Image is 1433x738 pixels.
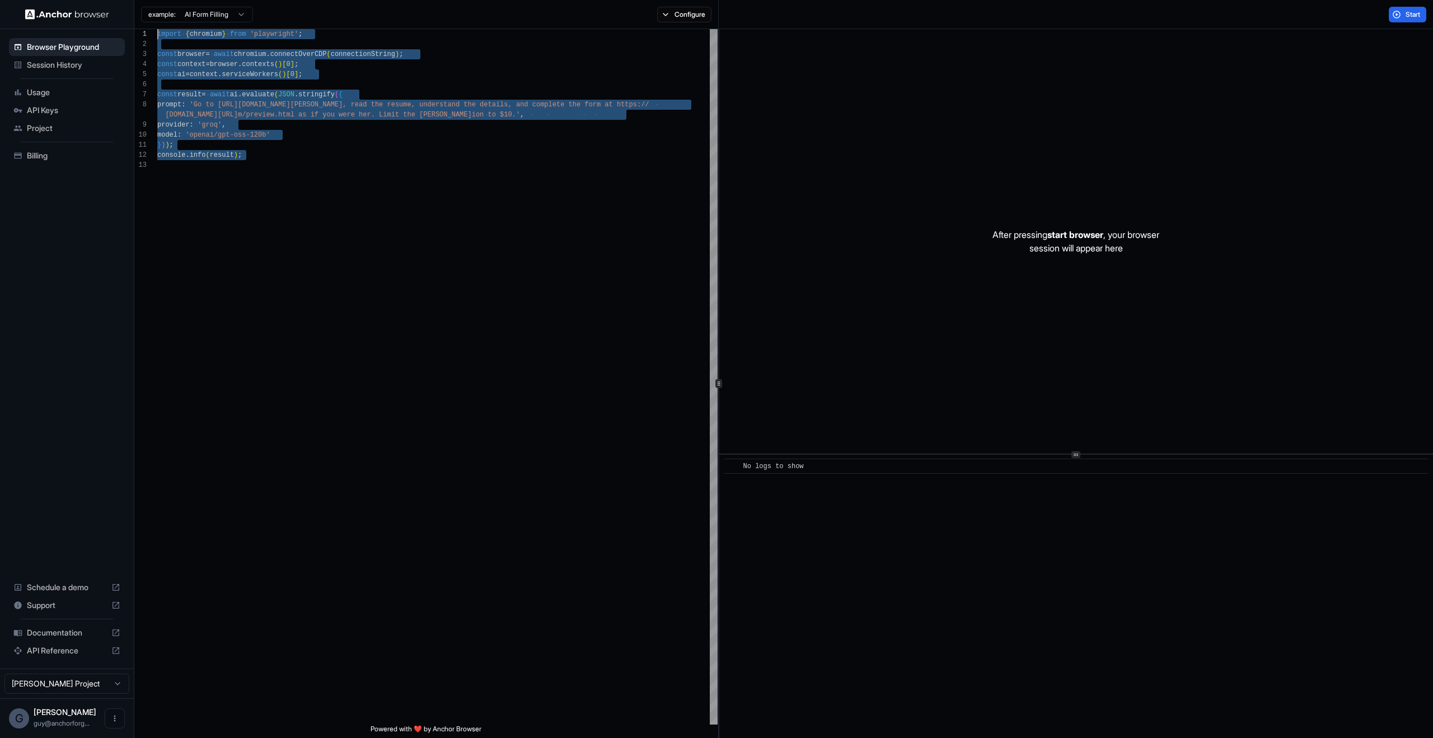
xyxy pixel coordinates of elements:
span: connectOverCDP [270,50,327,58]
span: . [266,50,270,58]
span: ; [399,50,403,58]
span: [ [286,71,290,78]
span: stringify [298,91,335,99]
span: start browser [1047,229,1103,240]
span: [DOMAIN_NAME][URL] [165,111,238,119]
span: Schedule a demo [27,582,107,593]
span: ion to $10.' [472,111,520,119]
span: Project [27,123,120,134]
span: API Keys [27,105,120,116]
span: serviceWorkers [222,71,278,78]
p: After pressing , your browser session will appear here [992,228,1159,255]
button: Start [1389,7,1426,22]
span: , [520,111,524,119]
span: ai [230,91,238,99]
div: 9 [134,120,147,130]
span: context [190,71,218,78]
div: 6 [134,80,147,90]
span: Start [1406,10,1421,19]
div: 2 [134,39,147,49]
span: ​ [729,461,735,472]
div: 10 [134,130,147,140]
span: example: [148,10,176,19]
span: evaluate [242,91,274,99]
span: ] [294,71,298,78]
span: ) [395,50,399,58]
span: = [185,71,189,78]
span: ( [205,151,209,159]
span: await [210,91,230,99]
span: Powered with ❤️ by Anchor Browser [371,725,481,738]
div: 5 [134,69,147,80]
div: Support [9,596,125,614]
div: Session History [9,56,125,74]
span: result [210,151,234,159]
span: ) [165,141,169,149]
span: . [185,151,189,159]
span: = [205,60,209,68]
span: } [222,30,226,38]
span: chromium [234,50,266,58]
span: const [157,50,177,58]
span: ) [282,71,286,78]
span: connectionString [331,50,395,58]
span: await [214,50,234,58]
span: : [190,121,194,129]
span: . [238,60,242,68]
div: Browser Playground [9,38,125,56]
span: import [157,30,181,38]
span: { [185,30,189,38]
div: Project [9,119,125,137]
span: const [157,91,177,99]
span: ( [335,91,339,99]
div: 7 [134,90,147,100]
span: 'openai/gpt-oss-120b' [185,131,270,139]
div: Billing [9,147,125,165]
span: browser [210,60,238,68]
div: 12 [134,150,147,160]
span: ; [170,141,174,149]
div: Usage [9,83,125,101]
span: , [222,121,226,129]
span: ] [291,60,294,68]
div: Schedule a demo [9,578,125,596]
span: 'Go to [URL][DOMAIN_NAME][PERSON_NAME], re [190,101,359,109]
span: . [218,71,222,78]
span: ( [327,50,331,58]
span: = [202,91,205,99]
span: prompt [157,101,181,109]
span: ; [294,60,298,68]
span: Support [27,600,107,611]
span: = [205,50,209,58]
span: Billing [27,150,120,161]
span: ( [274,60,278,68]
div: 8 [134,100,147,110]
span: 'playwright' [250,30,298,38]
span: ) [278,60,282,68]
span: Guy Ben Simhon [34,707,96,717]
span: context [177,60,205,68]
div: 11 [134,140,147,150]
span: ) [234,151,238,159]
span: ( [278,71,282,78]
span: e the form at https:// [560,101,649,109]
span: JSON [278,91,294,99]
div: 13 [134,160,147,170]
span: info [190,151,206,159]
span: ; [238,151,242,159]
span: } [157,141,161,149]
span: contexts [242,60,274,68]
div: Documentation [9,624,125,642]
span: provider [157,121,190,129]
div: 3 [134,49,147,59]
span: ai [177,71,185,78]
span: : [177,131,181,139]
span: result [177,91,202,99]
span: 0 [291,71,294,78]
span: API Reference [27,645,107,656]
button: Configure [657,7,711,22]
div: G [9,708,29,728]
div: 4 [134,59,147,69]
span: No logs to show [743,463,804,470]
span: console [157,151,185,159]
